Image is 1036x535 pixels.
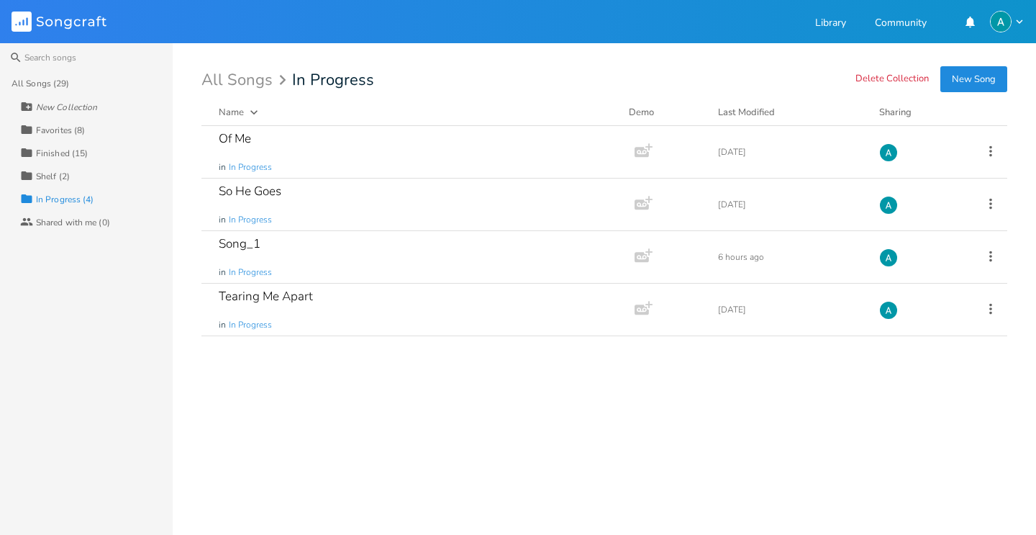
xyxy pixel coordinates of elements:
div: Of Me [219,132,251,145]
img: Alex [990,11,1012,32]
button: Delete Collection [855,73,929,86]
img: Alex [879,301,898,320]
div: All Songs (29) [12,79,69,88]
span: In Progress [229,319,272,331]
button: Last Modified [718,105,862,120]
div: Shared with me (0) [36,218,110,227]
div: [DATE] [718,148,862,156]
span: In Progress [292,72,374,88]
span: in [219,161,226,174]
div: [DATE] [718,305,862,314]
div: So He Goes [219,185,281,197]
div: New Collection [36,103,97,112]
div: Demo [629,105,701,120]
span: in [219,214,226,226]
div: 6 hours ago [718,253,862,261]
div: Tearing Me Apart [219,290,313,302]
span: in [219,266,226,279]
span: in [219,319,226,331]
button: New Song [940,66,1007,92]
div: Shelf (2) [36,172,70,181]
span: In Progress [229,214,272,226]
div: Favorites (8) [36,126,85,135]
div: In Progress (4) [36,195,94,204]
button: Name [219,105,612,120]
div: Last Modified [718,106,775,119]
span: In Progress [229,161,272,174]
a: Community [875,18,927,30]
span: In Progress [229,266,272,279]
a: Library [815,18,846,30]
div: [DATE] [718,200,862,209]
div: Name [219,106,244,119]
div: Sharing [879,105,965,120]
div: Song_1 [219,238,260,250]
img: Alex [879,143,898,162]
img: Alex [879,248,898,267]
div: Finished (15) [36,149,88,158]
img: Alex [879,196,898,215]
div: All Songs [201,73,291,87]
